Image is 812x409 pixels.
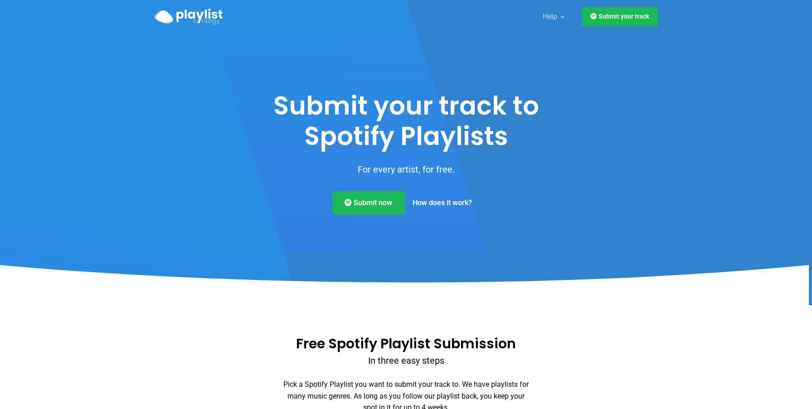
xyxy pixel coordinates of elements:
[255,91,557,151] h1: Submit your track to Spotify Playlists
[280,334,532,353] h2: Free Spotify Playlist Submission
[332,191,405,215] a: Submit now
[155,9,223,25] img: Playlist Synergy Logo
[155,6,223,27] a: Playlist Synergy
[405,191,480,215] a: How does it work?
[280,353,532,368] p: In three easy steps
[582,7,658,26] a: Submit your track
[255,162,557,177] p: For every artist, for free.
